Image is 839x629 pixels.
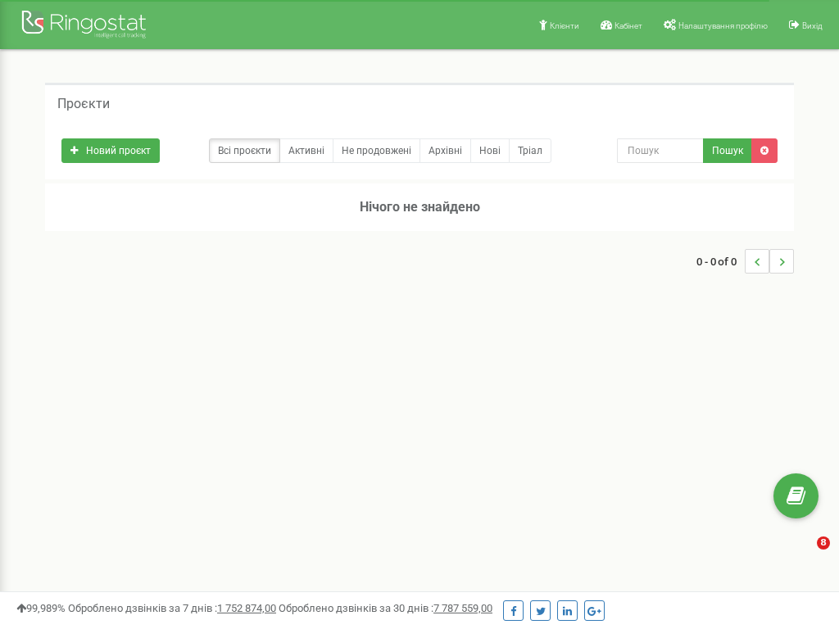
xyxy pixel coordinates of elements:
[61,138,160,163] a: Новий проєкт
[45,183,794,231] h3: Нічого не знайдено
[20,7,152,45] img: Ringostat Logo
[509,138,551,163] a: Тріал
[783,536,823,576] iframe: Intercom live chat
[550,21,579,30] span: Клієнти
[696,233,794,290] nav: ...
[703,138,752,163] button: Пошук
[678,21,768,30] span: Налаштування профілю
[615,21,642,30] span: Кабінет
[16,602,66,614] span: 99,989%
[279,602,492,614] span: Оброблено дзвінків за 30 днів :
[68,602,276,614] span: Оброблено дзвінків за 7 днів :
[470,138,510,163] a: Нові
[333,138,420,163] a: Не продовжені
[433,602,492,614] u: 7 787 559,00
[419,138,471,163] a: Архівні
[217,602,276,614] u: 1 752 874,00
[817,536,830,550] span: 8
[696,249,745,274] span: 0 - 0 of 0
[802,21,823,30] span: Вихід
[279,138,333,163] a: Активні
[617,138,704,163] input: Пошук
[209,138,280,163] a: Всі проєкти
[57,97,110,111] h5: Проєкти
